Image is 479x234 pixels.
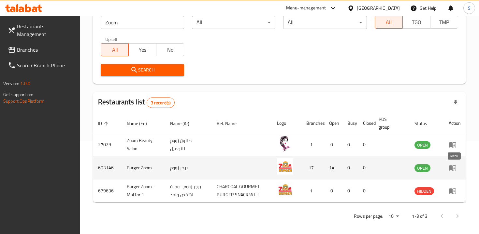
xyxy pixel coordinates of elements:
button: All [101,43,129,56]
div: Menu [449,187,461,195]
span: All [378,18,400,27]
td: 0 [324,133,342,156]
th: Busy [342,113,358,133]
td: Burger Zoom - Mal for 1 [122,179,165,202]
img: Burger Zoom [277,158,293,175]
label: Upsell [105,37,117,41]
span: Get support on: [3,90,33,99]
th: Logo [272,113,301,133]
span: TMP [433,18,456,27]
span: Search Branch Phone [17,61,75,69]
td: 0 [342,133,358,156]
button: Yes [128,43,156,56]
span: Name (En) [127,120,155,127]
td: 0 [324,179,342,202]
span: Version: [3,79,19,88]
td: 0 [342,179,358,202]
div: All [283,16,367,29]
p: Rows per page: [354,212,383,220]
td: CHARCOAL GOURMET BURGER SNACK W L L [211,179,272,202]
span: HIDDEN [414,188,434,195]
div: Export file [448,95,463,110]
a: Restaurants Management [3,19,80,42]
button: All [375,16,403,29]
span: Name (Ar) [170,120,198,127]
span: TGO [405,18,428,27]
span: Status [414,120,436,127]
th: Closed [358,113,373,133]
div: OPEN [414,141,430,149]
a: Support.OpsPlatform [3,97,45,105]
td: Zoom Beauty Salon [122,133,165,156]
button: TGO [402,16,430,29]
td: برجر زووم - وجبة لشخص واحد [165,179,211,202]
img: Burger Zoom - Mal for 1 [277,181,293,198]
div: [GEOGRAPHIC_DATA] [357,5,400,12]
span: No [159,45,181,55]
span: Ref. Name [217,120,245,127]
div: All [192,16,275,29]
td: 27029 [93,133,122,156]
div: Menu-management [286,4,326,12]
table: enhanced table [93,113,466,202]
td: 0 [358,179,373,202]
div: Total records count [147,97,175,108]
th: Open [324,113,342,133]
span: 1.0.0 [20,79,30,88]
span: 3 record(s) [147,100,175,106]
span: ID [98,120,110,127]
img: Zoom Beauty Salon [277,135,293,151]
input: Search for restaurant name or ID.. [101,16,184,29]
span: Branches [17,46,75,54]
a: Search Branch Phone [3,58,80,73]
span: POS group [379,115,401,131]
td: 1 [301,179,324,202]
button: No [156,43,184,56]
span: OPEN [414,141,430,149]
div: Menu [449,141,461,149]
td: 17 [301,156,324,179]
td: صالون زووم للتجميل [165,133,211,156]
td: 0 [342,156,358,179]
td: 14 [324,156,342,179]
td: 1 [301,133,324,156]
span: Yes [131,45,154,55]
td: 679636 [93,179,122,202]
button: TMP [430,16,458,29]
span: Search [106,66,179,74]
span: OPEN [414,164,430,172]
div: Rows per page: [386,212,401,221]
span: Restaurants Management [17,22,75,38]
td: 0 [358,133,373,156]
span: All [104,45,126,55]
th: Action [443,113,466,133]
a: Branches [3,42,80,58]
p: 1-3 of 3 [412,212,428,220]
th: Branches [301,113,324,133]
td: 0 [358,156,373,179]
h2: Restaurants list [98,97,175,108]
button: Search [101,64,184,76]
td: Burger Zoom [122,156,165,179]
span: S [468,5,471,12]
td: برجر زووم [165,156,211,179]
td: 603146 [93,156,122,179]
